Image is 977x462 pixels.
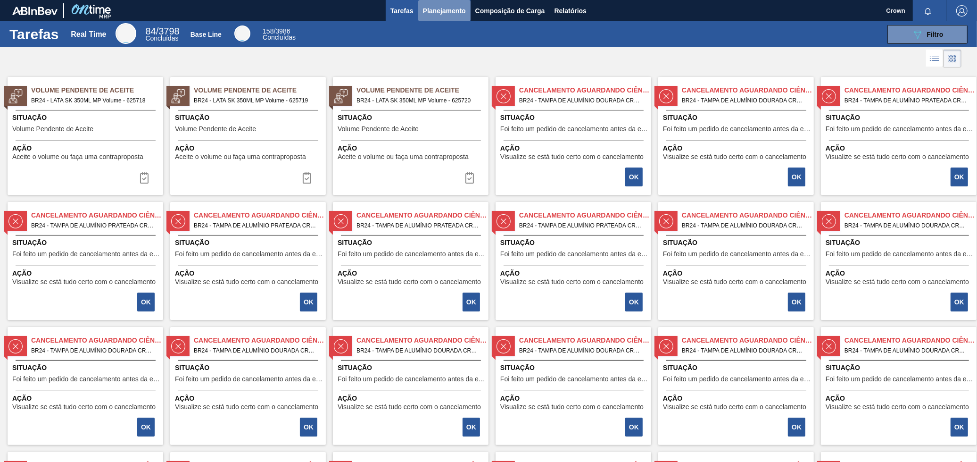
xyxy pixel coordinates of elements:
[952,417,969,437] div: Completar tarefa: 30232609
[300,293,317,311] button: OK
[194,345,318,356] span: BR24 - TAMPA DE ALUMÍNIO DOURADA CROWN ISE Pedido - 1465236
[626,167,644,187] div: Completar tarefa: 30232403
[194,95,318,106] span: BR24 - LATA SK 350ML MP Volume - 625719
[12,251,161,258] span: Foi feito um pedido de cancelamento antes da etapa de aguardando faturamento
[12,126,93,133] span: Volume Pendente de Aceite
[626,417,644,437] div: Completar tarefa: 30232607
[338,376,486,383] span: Foi feito um pedido de cancelamento antes da etapa de aguardando faturamento
[500,363,649,373] span: Situação
[338,269,486,278] span: Ação
[356,95,481,106] span: BR24 - LATA SK 350ML MP Volume - 625720
[296,168,318,187] div: Completar tarefa: 30236869
[663,143,811,153] span: Ação
[626,292,644,312] div: Completar tarefa: 30232409
[826,238,974,248] span: Situação
[263,34,296,41] span: Concluídas
[139,172,150,184] img: icon-task-complete
[175,113,323,123] span: Situação
[12,143,161,153] span: Ação
[137,418,155,437] button: OK
[951,418,968,437] button: OK
[334,214,348,228] img: status
[497,339,511,353] img: status
[822,339,836,353] img: status
[338,403,481,411] span: Visualize se está tudo certo com o cancelamento
[952,292,969,312] div: Completar tarefa: 30232603
[71,30,106,39] div: Real Time
[334,339,348,353] img: status
[390,5,414,17] span: Tarefas
[31,336,163,345] span: Cancelamento aguardando ciência
[826,394,974,403] span: Ação
[845,210,977,220] span: Cancelamento aguardando ciência
[826,153,969,160] span: Visualize se está tudo certo com o cancelamento
[334,89,348,103] img: status
[464,172,475,184] img: icon-task-complete
[175,251,323,258] span: Foi feito um pedido de cancelamento antes da etapa de aguardando faturamento
[500,153,644,160] span: Visualize se está tudo certo com o cancelamento
[175,403,318,411] span: Visualize se está tudo certo com o cancelamento
[519,95,644,106] span: BR24 - TAMPA DE ALUMÍNIO DOURADA CROWN ISE Pedido - 1465241
[175,376,323,383] span: Foi feito um pedido de cancelamento antes da etapa de aguardando faturamento
[356,210,488,220] span: Cancelamento aguardando ciência
[682,336,814,345] span: Cancelamento aguardando ciência
[822,89,836,103] img: status
[458,168,481,187] div: Completar tarefa: 30236870
[133,168,156,187] div: Completar tarefa: 30236868
[338,126,419,133] span: Volume Pendente de Aceite
[31,95,156,106] span: BR24 - LATA SK 350ML MP Volume - 625718
[464,417,481,437] div: Completar tarefa: 30232606
[500,143,649,153] span: Ação
[145,34,178,42] span: Concluídas
[788,168,805,186] button: OK
[845,85,977,95] span: Cancelamento aguardando ciência
[845,220,969,231] span: BR24 - TAMPA DE ALUMÍNIO DOURADA CROWN ISE Pedido - 1465234
[116,23,136,44] div: Real Time
[458,168,481,187] button: icon-task-complete
[171,339,185,353] img: status
[663,403,806,411] span: Visualize se está tudo certo com o cancelamento
[12,113,161,123] span: Situação
[338,113,486,123] span: Situação
[519,220,644,231] span: BR24 - TAMPA DE ALUMÍNIO PRATEADA CROWN ISE Pedido - 1465252
[682,95,806,106] span: BR24 - TAMPA DE ALUMÍNIO DOURADA CROWN ISE Pedido - 1465242
[788,293,805,311] button: OK
[300,418,317,437] button: OK
[663,394,811,403] span: Ação
[887,25,968,44] button: Filtro
[175,269,323,278] span: Ação
[175,238,323,248] span: Situação
[625,168,643,186] button: OK
[12,278,156,286] span: Visualize se está tudo certo com o cancelamento
[822,214,836,228] img: status
[301,292,318,312] div: Completar tarefa: 30232407
[145,26,179,36] span: / 3798
[175,153,306,160] span: Aceite o volume ou faça uma contraproposta
[194,220,318,231] span: BR24 - TAMPA DE ALUMÍNIO PRATEADA CROWN ISE Pedido - 1465250
[663,278,806,286] span: Visualize se está tudo certo com o cancelamento
[356,220,481,231] span: BR24 - TAMPA DE ALUMÍNIO PRATEADA CROWN ISE Pedido - 1465251
[463,293,480,311] button: OK
[625,418,643,437] button: OK
[12,7,58,15] img: TNhmsLtSVTkK8tSr43FrP2fwEKptu5GPRR3wAAAABJRU5ErkJggg==
[663,376,811,383] span: Foi feito um pedido de cancelamento antes da etapa de aguardando faturamento
[956,5,968,17] img: Logout
[12,376,161,383] span: Foi feito um pedido de cancelamento antes da etapa de aguardando faturamento
[826,251,974,258] span: Foi feito um pedido de cancelamento antes da etapa de aguardando faturamento
[663,363,811,373] span: Situação
[175,143,323,153] span: Ação
[338,394,486,403] span: Ação
[137,293,155,311] button: OK
[845,345,969,356] span: BR24 - TAMPA DE ALUMÍNIO DOURADA CROWN ISE Pedido - 1465240
[500,238,649,248] span: Situação
[789,292,806,312] div: Completar tarefa: 30232602
[194,85,326,95] span: Volume Pendente de Aceite
[12,269,161,278] span: Ação
[175,394,323,403] span: Ação
[12,153,143,160] span: Aceite o volume ou faça uma contraproposta
[175,363,323,373] span: Situação
[190,31,222,38] div: Base Line
[519,85,651,95] span: Cancelamento aguardando ciência
[175,126,256,133] span: Volume Pendente de Aceite
[826,376,974,383] span: Foi feito um pedido de cancelamento antes da etapa de aguardando faturamento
